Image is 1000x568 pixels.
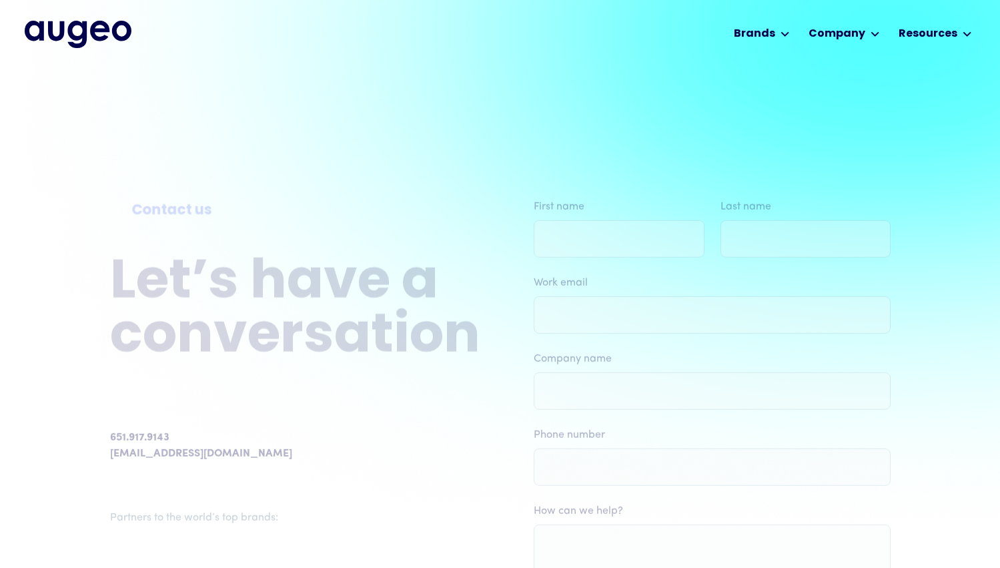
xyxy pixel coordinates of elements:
[25,21,131,47] a: home
[899,26,957,42] div: Resources
[534,275,891,291] label: Work email
[25,21,131,47] img: Augeo's full logo in midnight blue.
[720,199,891,215] label: Last name
[534,427,891,443] label: Phone number
[534,351,891,367] label: Company name
[110,430,169,446] div: 651.917.9143
[809,26,865,42] div: Company
[534,199,704,215] label: First name
[110,446,292,462] a: [EMAIL_ADDRESS][DOMAIN_NAME]
[110,510,474,526] div: Partners to the world’s top brands:
[734,26,775,42] div: Brands
[110,257,480,365] h2: Let’s have a conversation
[534,503,891,519] label: How can we help?
[131,200,458,222] div: Contact us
